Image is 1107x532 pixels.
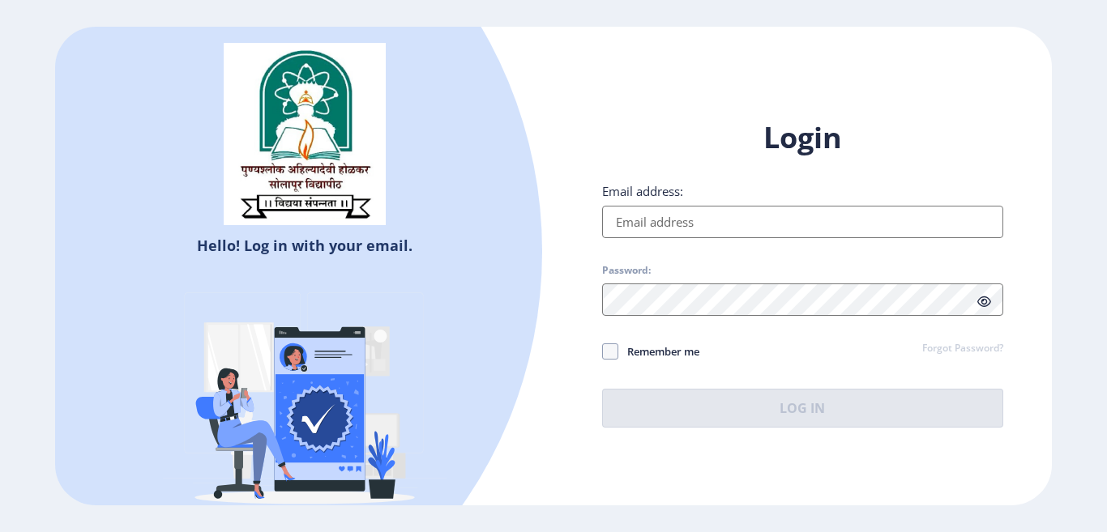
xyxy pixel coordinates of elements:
label: Password: [602,264,651,277]
span: Remember me [618,342,699,361]
img: sulogo.png [224,43,386,226]
h1: Login [602,118,1003,157]
label: Email address: [602,183,683,199]
input: Email address [602,206,1003,238]
button: Log In [602,389,1003,428]
a: Forgot Password? [922,342,1003,356]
